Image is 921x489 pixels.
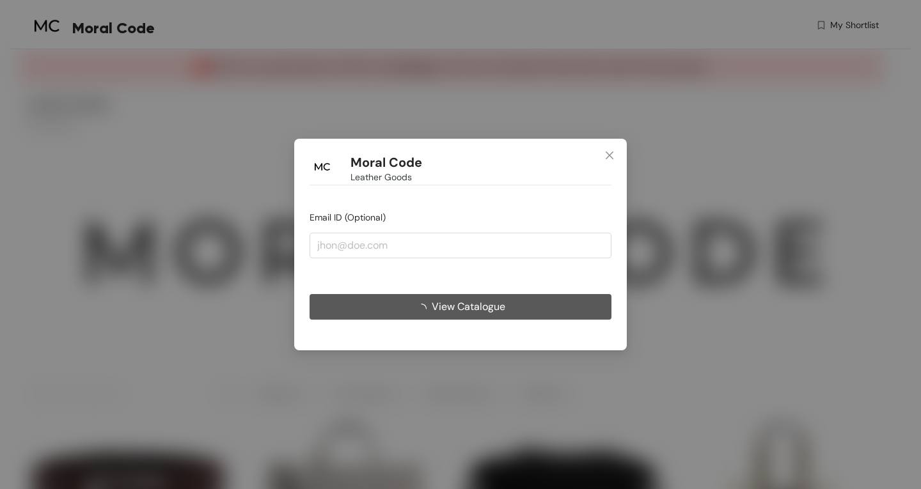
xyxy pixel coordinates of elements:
[310,154,335,180] img: Buyer Portal
[310,212,386,223] span: Email ID (Optional)
[310,294,611,320] button: View Catalogue
[350,170,412,184] span: Leather Goods
[432,299,505,314] span: View Catalogue
[350,155,422,171] h1: Moral Code
[310,233,611,258] input: jhon@doe.com
[416,304,432,314] span: loading
[604,150,615,160] span: close
[592,139,627,173] button: Close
